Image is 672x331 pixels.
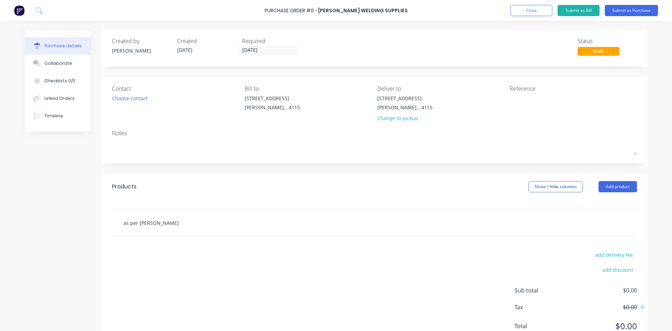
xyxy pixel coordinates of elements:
span: $0.00 [567,303,637,311]
button: add discount [598,265,637,274]
div: Deliver to [377,84,505,93]
div: Linked Orders [44,95,75,102]
div: [PERSON_NAME] Welding Supplies [318,7,408,14]
div: Purchase Order #0 - [265,7,317,14]
div: Timeline [44,113,63,119]
button: Checklists 0/0 [25,72,91,90]
button: Show / Hide columns [528,181,583,192]
div: Status [577,37,637,45]
button: Collaborate [25,55,91,72]
div: Choose contact [112,95,148,102]
img: Factory [14,5,24,16]
div: Reference [510,84,637,93]
input: Start typing to add a product... [123,216,263,230]
div: Change to pickup [377,115,433,122]
span: Tax [514,303,567,311]
div: Created by [112,37,171,45]
div: Notes [112,129,637,137]
button: Close [510,5,552,16]
div: Checklists 0/0 [44,78,75,84]
button: Linked Orders [25,90,91,107]
button: Timeline [25,107,91,125]
div: Products [112,182,136,191]
span: Total [514,322,567,330]
div: [PERSON_NAME], , 4115 [377,104,433,111]
div: Collaborate [44,60,72,67]
div: Required [242,37,302,45]
span: Sub total [514,286,567,295]
div: Draft [577,47,619,56]
div: Purchase details [44,43,82,49]
div: Bill to [245,84,372,93]
div: [PERSON_NAME], , 4115 [245,104,300,111]
div: [STREET_ADDRESS] [377,95,433,102]
span: $0.00 [567,286,637,295]
div: Created [177,37,237,45]
div: [STREET_ADDRESS] [245,95,300,102]
button: Submit as Bill [558,5,600,16]
button: Add product [598,181,637,192]
button: Purchase details [25,37,91,55]
button: Submit as Purchase [605,5,658,16]
div: [PERSON_NAME] [112,47,171,54]
button: add delivery fee [591,250,637,259]
div: Contact [112,84,239,93]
